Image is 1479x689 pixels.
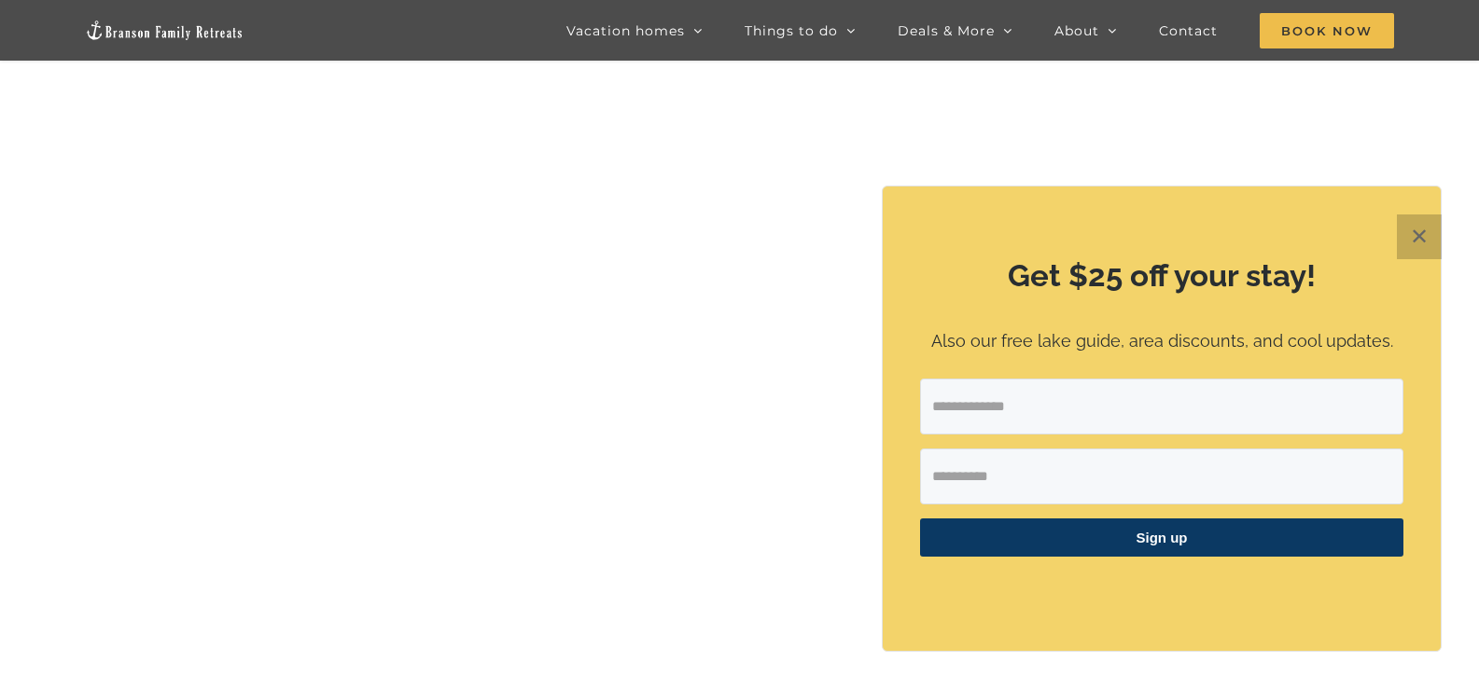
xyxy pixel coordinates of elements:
b: Find that Vacation Feeling [394,274,1086,339]
button: Sign up [920,518,1403,557]
input: Email Address [920,379,1403,434]
span: About [1054,24,1099,37]
h1: [GEOGRAPHIC_DATA], [GEOGRAPHIC_DATA], [US_STATE] [368,340,1111,379]
input: First Name [920,448,1403,504]
p: Also our free lake guide, area discounts, and cool updates. [920,328,1403,355]
span: Vacation homes [566,24,685,37]
h2: Get $25 off your stay! [920,255,1403,297]
span: Book Now [1260,13,1394,48]
button: Close [1397,214,1442,259]
img: Branson Family Retreats Logo [85,20,244,41]
span: Deals & More [898,24,995,37]
span: Things to do [745,24,838,37]
p: ​ [920,580,1403,599]
iframe: Branson Family Retreats - Opens on Book page - Availability/Property Search Widget [600,393,880,516]
span: Contact [1159,24,1218,37]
